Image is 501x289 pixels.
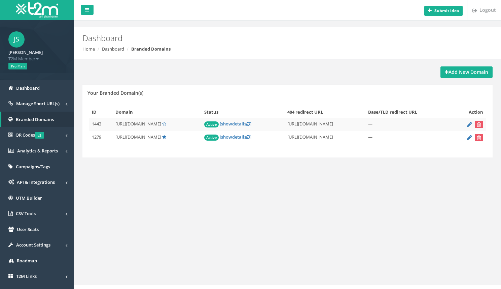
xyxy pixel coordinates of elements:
[8,31,25,48] span: JS
[220,121,251,127] a: [showdetails]
[365,106,452,118] th: Base/TLD redirect URL
[162,134,166,140] a: Default
[35,132,44,139] span: v2
[115,121,161,127] span: [URL][DOMAIN_NAME]
[221,134,232,140] span: show
[285,106,366,118] th: 404 redirect URL
[204,135,219,141] span: Active
[17,258,37,264] span: Roadmap
[285,118,366,131] td: [URL][DOMAIN_NAME]
[221,121,232,127] span: show
[16,116,54,122] span: Branded Domains
[434,8,459,13] b: Submit idea
[87,90,143,95] h5: Your Branded Domain(s)
[113,106,202,118] th: Domain
[8,48,66,62] a: [PERSON_NAME] T2M Member
[15,132,44,138] span: QR Codes
[16,210,36,216] span: CSV Tools
[17,179,55,185] span: API & Integrations
[162,121,166,127] a: Set Default
[89,131,113,144] td: 1279
[131,46,171,52] strong: Branded Domains
[365,118,452,131] td: —
[17,226,39,232] span: User Seats
[285,131,366,144] td: [URL][DOMAIN_NAME]
[102,46,124,52] a: Dashboard
[8,56,66,62] span: T2M Member
[16,100,60,107] span: Manage Short URL(s)
[16,164,50,170] span: Campaigns/Tags
[17,148,58,154] span: Analytics & Reports
[115,134,161,140] span: [URL][DOMAIN_NAME]
[220,134,251,140] a: [showdetails]
[452,106,486,118] th: Action
[16,85,40,91] span: Dashboard
[204,121,219,127] span: Active
[82,34,423,42] h2: Dashboard
[16,195,42,201] span: UTM Builder
[16,273,37,279] span: T2M Links
[365,131,452,144] td: —
[8,49,43,55] strong: [PERSON_NAME]
[8,63,27,69] span: Pro Plan
[445,69,488,75] strong: Add New Domain
[202,106,285,118] th: Status
[82,46,95,52] a: Home
[89,106,113,118] th: ID
[89,118,113,131] td: 1443
[16,2,58,18] img: T2M
[440,66,493,78] a: Add New Domain
[424,6,463,16] button: Submit idea
[16,242,50,248] span: Account Settings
